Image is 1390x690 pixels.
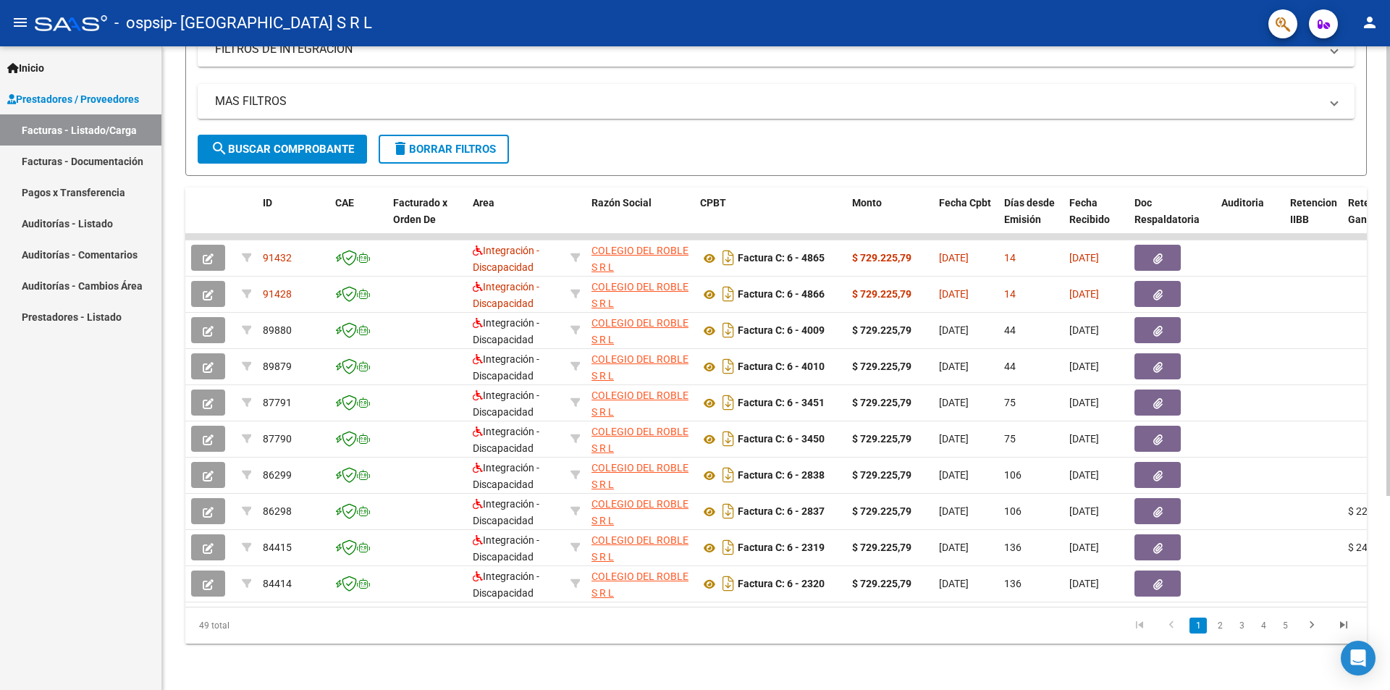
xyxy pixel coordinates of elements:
[591,353,688,382] span: COLEGIO DEL ROBLE S R L
[263,542,292,553] span: 84415
[1069,288,1099,300] span: [DATE]
[738,325,825,337] strong: Factura C: 6 - 4009
[1134,197,1200,225] span: Doc Respaldatoria
[329,188,387,251] datatable-header-cell: CAE
[473,245,539,273] span: Integración - Discapacidad
[1004,505,1022,517] span: 106
[1004,397,1016,408] span: 75
[939,469,969,481] span: [DATE]
[738,361,825,373] strong: Factura C: 6 - 4010
[263,469,292,481] span: 86299
[591,245,688,273] span: COLEGIO DEL ROBLE S R L
[852,324,911,336] strong: $ 729.225,79
[738,542,825,554] strong: Factura C: 6 - 2319
[591,317,688,345] span: COLEGIO DEL ROBLE S R L
[263,361,292,372] span: 89879
[1233,618,1250,634] a: 3
[1330,618,1357,634] a: go to last page
[738,506,825,518] strong: Factura C: 6 - 2837
[1341,641,1376,676] div: Open Intercom Messenger
[1189,618,1207,634] a: 1
[387,188,467,251] datatable-header-cell: Facturado x Orden De
[1290,197,1337,225] span: Retencion IIBB
[591,532,688,563] div: 30695582702
[1187,613,1209,638] li: page 1
[1129,188,1216,251] datatable-header-cell: Doc Respaldatoria
[1069,505,1099,517] span: [DATE]
[998,188,1063,251] datatable-header-cell: Días desde Emisión
[473,462,539,490] span: Integración - Discapacidad
[939,433,969,445] span: [DATE]
[1211,618,1229,634] a: 2
[591,426,688,454] span: COLEGIO DEL ROBLE S R L
[591,568,688,599] div: 30695582702
[473,534,539,563] span: Integración - Discapacidad
[7,91,139,107] span: Prestadores / Proveedores
[392,143,496,156] span: Borrar Filtros
[473,571,539,599] span: Integración - Discapacidad
[939,252,969,264] span: [DATE]
[738,289,825,300] strong: Factura C: 6 - 4866
[473,281,539,309] span: Integración - Discapacidad
[1069,578,1099,589] span: [DATE]
[852,542,911,553] strong: $ 729.225,79
[473,197,494,209] span: Area
[846,188,933,251] datatable-header-cell: Monto
[852,361,911,372] strong: $ 729.225,79
[591,279,688,309] div: 30695582702
[1252,613,1274,638] li: page 4
[852,197,882,209] span: Monto
[719,427,738,450] i: Descargar documento
[1004,542,1022,553] span: 136
[1004,252,1016,264] span: 14
[1069,469,1099,481] span: [DATE]
[263,252,292,264] span: 91432
[1004,324,1016,336] span: 44
[1069,433,1099,445] span: [DATE]
[211,140,228,157] mat-icon: search
[1231,613,1252,638] li: page 3
[1276,618,1294,634] a: 5
[939,397,969,408] span: [DATE]
[719,282,738,306] i: Descargar documento
[1255,618,1272,634] a: 4
[1216,188,1284,251] datatable-header-cell: Auditoria
[852,469,911,481] strong: $ 729.225,79
[738,578,825,590] strong: Factura C: 6 - 2320
[852,505,911,517] strong: $ 729.225,79
[939,197,991,209] span: Fecha Cpbt
[719,463,738,487] i: Descargar documento
[591,496,688,526] div: 30695582702
[719,355,738,378] i: Descargar documento
[393,197,447,225] span: Facturado x Orden De
[1004,288,1016,300] span: 14
[591,387,688,418] div: 30695582702
[114,7,172,39] span: - ospsip
[473,426,539,454] span: Integración - Discapacidad
[211,143,354,156] span: Buscar Comprobante
[1069,542,1099,553] span: [DATE]
[263,505,292,517] span: 86298
[591,243,688,273] div: 30695582702
[198,84,1355,119] mat-expansion-panel-header: MAS FILTROS
[939,288,969,300] span: [DATE]
[591,462,688,490] span: COLEGIO DEL ROBLE S R L
[257,188,329,251] datatable-header-cell: ID
[263,578,292,589] span: 84414
[1284,188,1342,251] datatable-header-cell: Retencion IIBB
[933,188,998,251] datatable-header-cell: Fecha Cpbt
[263,324,292,336] span: 89880
[591,315,688,345] div: 30695582702
[719,500,738,523] i: Descargar documento
[1298,618,1326,634] a: go to next page
[12,14,29,31] mat-icon: menu
[1069,361,1099,372] span: [DATE]
[185,607,419,644] div: 49 total
[263,433,292,445] span: 87790
[939,578,969,589] span: [DATE]
[1069,324,1099,336] span: [DATE]
[719,391,738,414] i: Descargar documento
[473,498,539,526] span: Integración - Discapacidad
[939,324,969,336] span: [DATE]
[263,397,292,408] span: 87791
